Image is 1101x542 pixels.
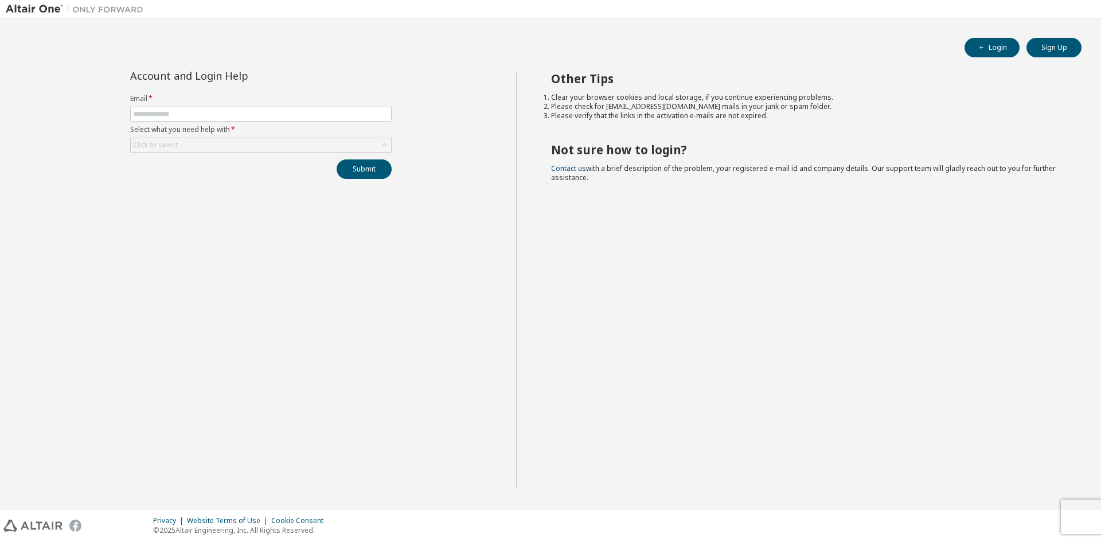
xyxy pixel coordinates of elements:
h2: Other Tips [551,71,1061,86]
div: Website Terms of Use [187,516,271,525]
img: facebook.svg [69,520,81,532]
a: Contact us [551,163,586,173]
div: Account and Login Help [130,71,339,80]
img: altair_logo.svg [3,520,63,532]
img: Altair One [6,3,149,15]
span: with a brief description of the problem, your registered e-mail id and company details. Our suppo... [551,163,1056,182]
button: Submit [337,159,392,179]
div: Click to select [131,138,391,152]
button: Login [965,38,1020,57]
button: Sign Up [1026,38,1082,57]
p: © 2025 Altair Engineering, Inc. All Rights Reserved. [153,525,330,535]
li: Please verify that the links in the activation e-mails are not expired. [551,111,1061,120]
label: Email [130,94,392,103]
div: Privacy [153,516,187,525]
div: Click to select [133,141,178,150]
label: Select what you need help with [130,125,392,134]
h2: Not sure how to login? [551,142,1061,157]
li: Clear your browser cookies and local storage, if you continue experiencing problems. [551,93,1061,102]
li: Please check for [EMAIL_ADDRESS][DOMAIN_NAME] mails in your junk or spam folder. [551,102,1061,111]
div: Cookie Consent [271,516,330,525]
